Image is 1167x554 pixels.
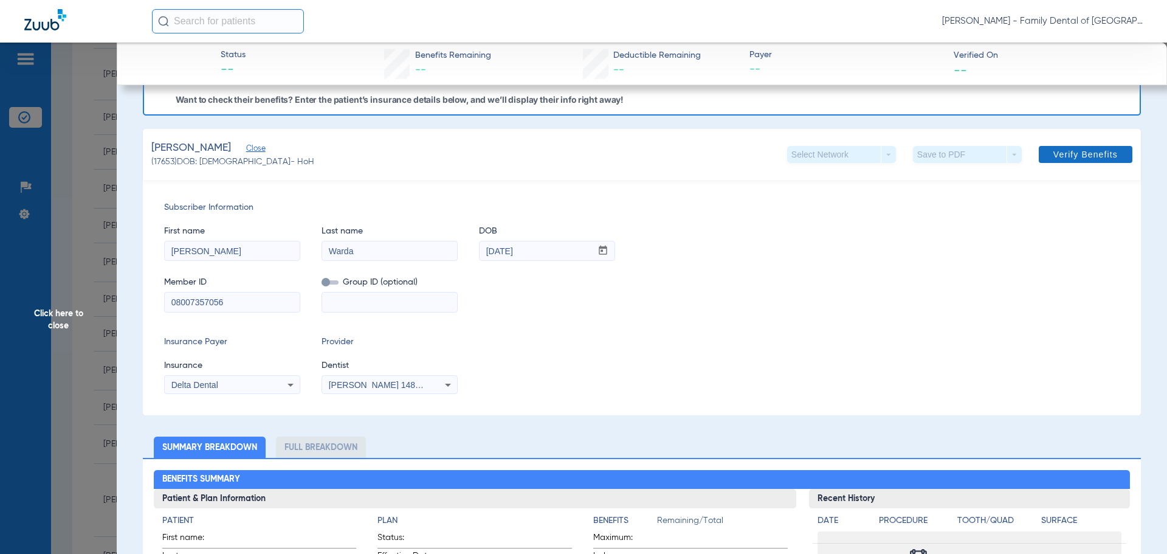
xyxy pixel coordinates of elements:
span: Close [246,144,257,156]
h3: Patient & Plan Information [154,489,796,508]
span: Remaining/Total [657,514,788,531]
span: Group ID (optional) [322,276,458,289]
span: Verify Benefits [1053,150,1118,159]
span: Dentist [322,359,458,372]
span: First name [164,225,300,238]
span: Member ID [164,276,300,289]
span: Deductible Remaining [613,49,701,62]
li: Full Breakdown [276,437,366,458]
span: [PERSON_NAME] 1487882031 [329,380,449,390]
span: Status: [377,531,437,548]
app-breakdown-title: Tooth/Quad [957,514,1038,531]
img: Search Icon [158,16,169,27]
span: -- [613,64,624,75]
span: -- [749,62,943,77]
span: Benefits Remaining [415,49,491,62]
h4: Tooth/Quad [957,514,1038,527]
span: Delta Dental [171,380,218,390]
span: -- [221,62,246,79]
input: Search for patients [152,9,304,33]
h4: Plan [377,514,572,527]
span: [PERSON_NAME] [151,140,231,156]
img: Zuub Logo [24,9,66,30]
span: First name: [162,531,222,548]
span: Status [221,49,246,61]
span: Insurance [164,359,300,372]
app-breakdown-title: Procedure [879,514,953,531]
h4: Patient [162,514,357,527]
span: [PERSON_NAME] - Family Dental of [GEOGRAPHIC_DATA] [942,15,1143,27]
span: Last name [322,225,458,238]
button: Verify Benefits [1039,146,1132,163]
button: Open calendar [591,241,615,261]
span: (17653) DOB: [DEMOGRAPHIC_DATA] - HoH [151,156,314,168]
h4: Benefits [593,514,657,527]
h4: Surface [1041,514,1121,527]
span: Payer [749,49,943,61]
app-breakdown-title: Surface [1041,514,1121,531]
span: Insurance Payer [164,336,300,348]
h4: Procedure [879,514,953,527]
h2: Benefits Summary [154,470,1131,490]
span: DOB [479,225,615,238]
li: Summary Breakdown [154,437,266,458]
span: Provider [322,336,458,348]
span: -- [415,64,426,75]
app-breakdown-title: Date [818,514,869,531]
h4: Date [818,514,869,527]
span: Verified On [954,49,1148,62]
h3: Recent History [809,489,1131,508]
span: Subscriber Information [164,201,1120,214]
app-breakdown-title: Benefits [593,514,657,531]
p: Want to check their benefits? Enter the patient’s insurance details below, and we’ll display thei... [176,94,623,105]
span: -- [954,63,967,76]
span: Maximum: [593,531,653,548]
